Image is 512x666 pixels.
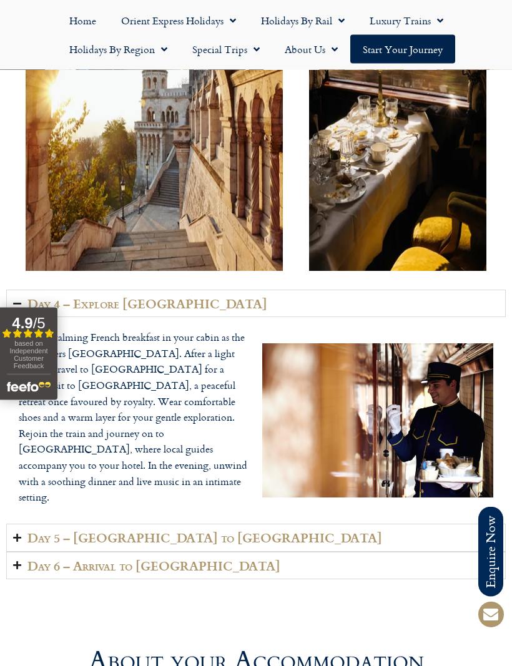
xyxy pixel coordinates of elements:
a: Holidays by Region [57,35,180,64]
a: Special Trips [180,35,272,64]
nav: Menu [6,6,506,64]
h2: Day 5 – [GEOGRAPHIC_DATA] to [GEOGRAPHIC_DATA] [27,531,382,546]
summary: Day 6 – Arrival to [GEOGRAPHIC_DATA] [6,552,506,580]
a: Orient Express Holidays [109,6,249,35]
a: About Us [272,35,350,64]
a: Holidays by Rail [249,6,357,35]
a: Start your Journey [350,35,455,64]
div: 1 of 1 [262,344,493,498]
div: Image Carousel [262,344,493,498]
p: Enjoy a calming French breakfast in your cabin as the train enters [GEOGRAPHIC_DATA]. After a lig... [19,330,250,506]
a: Home [57,6,109,35]
a: Luxury Trains [357,6,456,35]
h2: Day 4 – Explore [GEOGRAPHIC_DATA] [27,297,267,311]
div: Accordion. Open links with Enter or Space, close with Escape, and navigate with Arrow Keys [6,290,506,580]
summary: Day 4 – Explore [GEOGRAPHIC_DATA] [6,290,506,318]
summary: Day 5 – [GEOGRAPHIC_DATA] to [GEOGRAPHIC_DATA] [6,524,506,552]
img: The Orient Express Luxury Holidays [262,344,493,498]
h2: Day 6 – Arrival to [GEOGRAPHIC_DATA] [27,559,280,574]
